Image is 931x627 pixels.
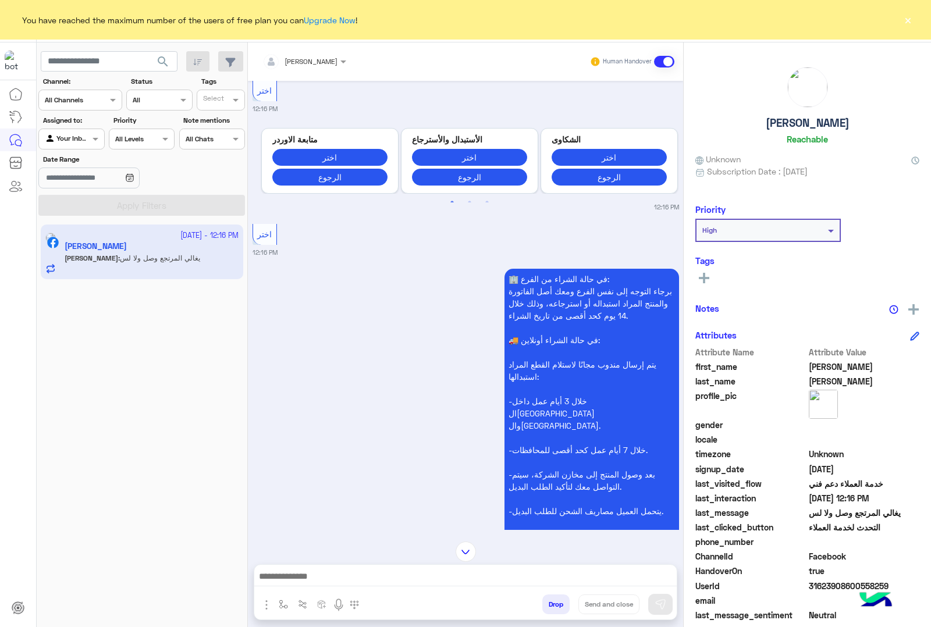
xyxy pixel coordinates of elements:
span: Khalid [809,375,920,387]
button: select flow [274,594,293,614]
h6: Reachable [787,134,828,144]
span: last_message_sentiment [695,609,806,621]
h6: Notes [695,303,719,313]
p: متابعة الاوردر [272,133,388,145]
span: null [809,536,920,548]
span: null [809,594,920,607]
span: Subscription Date : [DATE] [707,165,808,177]
span: search [156,55,170,69]
span: Unknown [695,153,741,165]
img: create order [317,600,326,609]
span: خدمة العملاء دعم فني [809,478,920,490]
img: send voice note [332,598,346,612]
button: اختر [552,149,667,166]
button: 3 of 2 [481,197,493,208]
button: الرجوع [412,169,527,186]
label: Note mentions [183,115,243,126]
button: 1 of 2 [446,197,458,208]
img: notes [889,305,898,314]
span: null [809,433,920,446]
span: [PERSON_NAME] [285,57,337,66]
button: Trigger scenario [293,594,312,614]
span: null [809,419,920,431]
img: scroll [456,541,476,562]
span: يغالي المرتجع وصل ولا لس [809,507,920,519]
button: 2 of 2 [464,197,475,208]
span: UserId [695,580,806,592]
button: Send and close [578,594,639,614]
span: gender [695,419,806,431]
span: profile_pic [695,390,806,416]
button: اختر [412,149,527,166]
span: 2025-09-16T15:49:24.683Z [809,463,920,475]
span: Attribute Name [695,346,806,358]
small: 12:16 PM [654,202,679,212]
span: You have reached the maximum number of the users of free plan you can ! [22,14,357,26]
small: 12:16 PM [253,248,278,257]
button: اختر [272,149,388,166]
button: × [902,14,914,26]
span: 31623908600558259 [809,580,920,592]
p: 4/10/2025, 12:16 PM [504,269,679,594]
button: الرجوع [272,169,388,186]
h5: [PERSON_NAME] [766,116,850,130]
span: last_interaction [695,492,806,504]
span: Attribute Value [809,346,920,358]
img: make a call [350,600,359,610]
p: الأستبدال والأسترجاع [412,133,527,145]
span: locale [695,433,806,446]
small: Human Handover [603,57,652,66]
img: hulul-logo.png [855,580,896,621]
span: 0 [809,609,920,621]
label: Channel: [43,76,121,87]
span: first_name [695,361,806,373]
label: Tags [201,76,244,87]
img: select flow [279,600,288,609]
span: 0 [809,550,920,562]
a: Upgrade Now [304,15,356,25]
span: email [695,594,806,607]
span: ChannelId [695,550,806,562]
button: Apply Filters [38,195,245,216]
label: Priority [113,115,173,126]
img: send message [655,598,666,610]
img: 713415422032625 [5,51,26,72]
button: create order [312,594,332,614]
span: timezone [695,448,806,460]
img: picture [809,390,838,419]
label: Status [131,76,191,87]
h6: Priority [695,204,726,215]
span: اختر [257,85,272,95]
label: Assigned to: [43,115,103,126]
img: picture [788,67,827,107]
span: التحدث لخدمة العملاء [809,521,920,533]
img: Trigger scenario [298,600,307,609]
div: Select [201,93,224,106]
span: HandoverOn [695,565,806,577]
h6: Attributes [695,330,737,340]
button: Drop [542,594,570,614]
span: last_name [695,375,806,387]
label: Date Range [43,154,173,165]
span: last_message [695,507,806,519]
span: Yousef [809,361,920,373]
span: signup_date [695,463,806,475]
small: 12:16 PM [253,104,278,113]
img: send attachment [260,598,273,612]
h6: Tags [695,255,919,266]
span: last_clicked_button [695,521,806,533]
span: phone_number [695,536,806,548]
span: 2025-10-04T09:16:43.131Z [809,492,920,504]
span: Unknown [809,448,920,460]
button: search [149,51,177,76]
span: اختر [257,229,272,239]
span: true [809,565,920,577]
span: last_visited_flow [695,478,806,490]
p: الشكاوى [552,133,667,145]
img: add [908,304,919,315]
button: الرجوع [552,169,667,186]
